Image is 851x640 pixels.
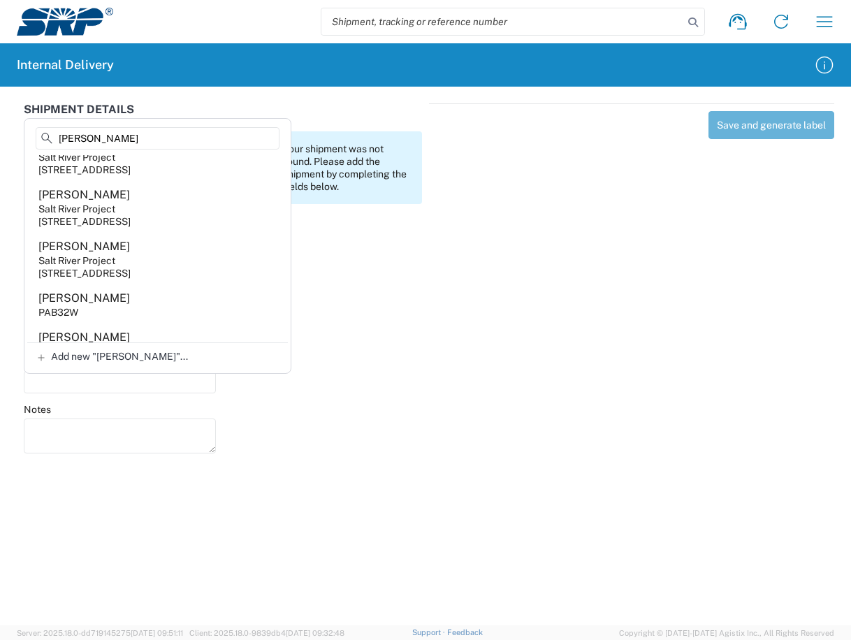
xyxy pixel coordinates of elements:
[17,57,114,73] h2: Internal Delivery
[283,143,412,193] span: Your shipment was not found. Please add the shipment by completing the fields below.
[38,215,131,228] div: [STREET_ADDRESS]
[38,203,115,215] div: Salt River Project
[447,628,483,637] a: Feedback
[51,350,188,363] span: Add new "[PERSON_NAME]"...
[412,628,447,637] a: Support
[38,254,115,267] div: Salt River Project
[24,403,51,416] label: Notes
[17,8,113,36] img: srp
[38,151,115,163] div: Salt River Project
[189,629,344,637] span: Client: 2025.18.0-9839db4
[17,629,183,637] span: Server: 2025.18.0-dd719145275
[38,291,130,306] div: [PERSON_NAME]
[321,8,683,35] input: Shipment, tracking or reference number
[286,629,344,637] span: [DATE] 09:32:48
[38,306,78,319] div: PAB32W
[619,627,834,639] span: Copyright © [DATE]-[DATE] Agistix Inc., All Rights Reserved
[38,187,130,203] div: [PERSON_NAME]
[38,239,130,254] div: [PERSON_NAME]
[131,629,183,637] span: [DATE] 09:51:11
[38,330,130,345] div: [PERSON_NAME]
[38,267,131,279] div: [STREET_ADDRESS]
[24,103,422,131] div: SHIPMENT DETAILS
[38,163,131,176] div: [STREET_ADDRESS]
